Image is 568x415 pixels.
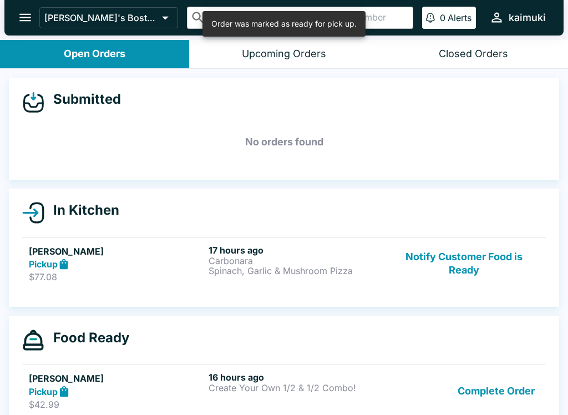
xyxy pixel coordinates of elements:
[29,399,204,410] p: $42.99
[44,202,119,219] h4: In Kitchen
[209,383,384,393] p: Create Your Own 1/2 & 1/2 Combo!
[242,48,326,60] div: Upcoming Orders
[485,6,550,29] button: kaimuki
[209,256,384,266] p: Carbonara
[209,372,384,383] h6: 16 hours ago
[11,3,39,32] button: open drawer
[439,48,508,60] div: Closed Orders
[209,266,384,276] p: Spinach, Garlic & Mushroom Pizza
[211,14,357,33] div: Order was marked as ready for pick up.
[29,271,204,282] p: $77.08
[448,12,471,23] p: Alerts
[22,237,546,290] a: [PERSON_NAME]Pickup$77.0817 hours agoCarbonaraSpinach, Garlic & Mushroom PizzaNotify Customer Foo...
[39,7,178,28] button: [PERSON_NAME]'s Boston Pizza
[29,372,204,385] h5: [PERSON_NAME]
[64,48,125,60] div: Open Orders
[44,330,129,346] h4: Food Ready
[440,12,445,23] p: 0
[209,245,384,256] h6: 17 hours ago
[29,386,58,397] strong: Pickup
[29,245,204,258] h5: [PERSON_NAME]
[453,372,539,410] button: Complete Order
[389,245,539,283] button: Notify Customer Food is Ready
[44,91,121,108] h4: Submitted
[44,12,158,23] p: [PERSON_NAME]'s Boston Pizza
[22,122,546,162] h5: No orders found
[29,259,58,270] strong: Pickup
[509,11,546,24] div: kaimuki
